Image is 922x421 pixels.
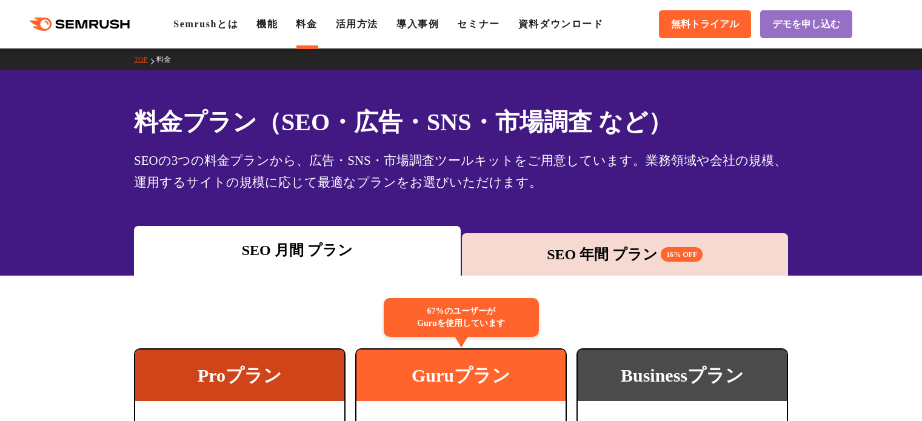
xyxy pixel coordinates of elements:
a: TOP [134,55,156,64]
a: 導入事例 [396,19,439,29]
div: SEO 年間 プラン [468,244,783,265]
a: セミナー [457,19,499,29]
div: 67%のユーザーが Guruを使用しています [384,298,539,337]
a: 料金 [156,55,180,64]
span: デモを申し込む [772,18,840,31]
span: 16% OFF [661,247,703,262]
a: 活用方法 [336,19,378,29]
h1: 料金プラン（SEO・広告・SNS・市場調査 など） [134,104,788,140]
a: 無料トライアル [659,10,751,38]
a: Semrushとは [173,19,238,29]
div: SEOの3つの料金プランから、広告・SNS・市場調査ツールキットをご用意しています。業務領域や会社の規模、運用するサイトの規模に応じて最適なプランをお選びいただけます。 [134,150,788,193]
a: 機能 [256,19,278,29]
div: Proプラン [135,350,344,401]
div: Guruプラン [356,350,566,401]
a: 資料ダウンロード [518,19,604,29]
a: 料金 [296,19,317,29]
div: Businessプラン [578,350,787,401]
div: SEO 月間 プラン [140,239,455,261]
a: デモを申し込む [760,10,852,38]
span: 無料トライアル [671,18,739,31]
